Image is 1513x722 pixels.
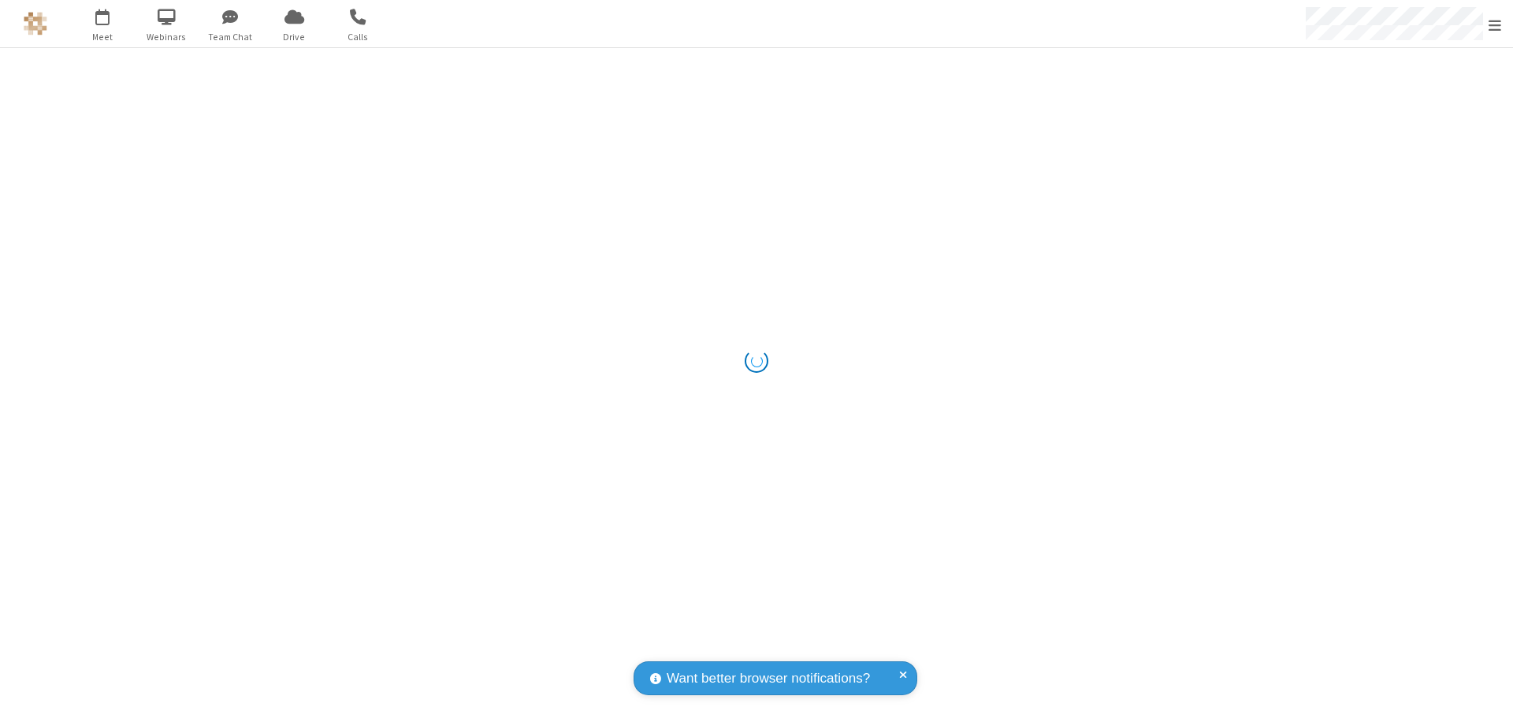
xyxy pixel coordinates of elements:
[73,30,132,44] span: Meet
[24,12,47,35] img: QA Selenium DO NOT DELETE OR CHANGE
[329,30,388,44] span: Calls
[201,30,260,44] span: Team Chat
[667,668,870,689] span: Want better browser notifications?
[265,30,324,44] span: Drive
[137,30,196,44] span: Webinars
